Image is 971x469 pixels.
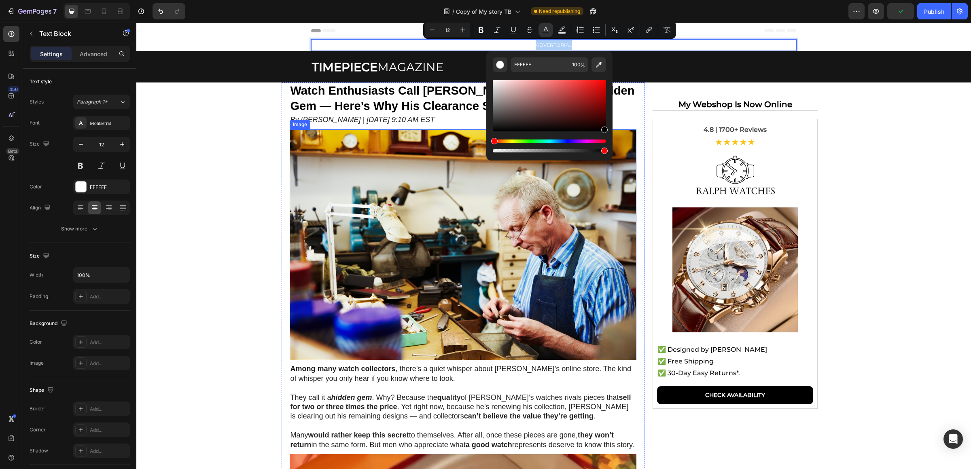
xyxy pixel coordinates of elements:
input: E.g FFFFFF [511,57,569,72]
strong: would rather keep this secret [172,408,273,416]
p: Settings [40,50,63,58]
div: Align [30,203,52,213]
div: 450 [8,86,19,93]
div: Open Intercom Messenger [943,429,963,449]
span: % [580,61,585,70]
button: Show more [30,222,130,236]
div: Shadow [30,447,48,454]
img: gempages_584231198612521844-14647ae8-7299-48f8-b8be-0180f4d91e3b.png [558,131,639,173]
strong: TIMEPIECE [176,37,241,51]
p: ✅ Free Shipping [522,333,661,344]
strong: watch collectors [202,342,259,350]
img: gempages_584231198612521844-a6ba9879-a1b8-42b2-b1d1-74b4e7c0024a.png [536,185,661,310]
button: Paragraph 1* [73,95,130,109]
span: Need republishing [539,8,580,15]
div: Corner [30,426,46,433]
div: Hue [493,139,606,143]
strong: CHECK AVAILABILITY [569,369,629,376]
div: Color [30,183,42,190]
div: Publish [924,7,944,16]
strong: a good watch [329,418,376,426]
p: Text Block [39,29,108,38]
div: Undo/Redo [153,3,185,19]
strong: Watch Enthusiasts Call [PERSON_NAME]’s Watches a Hidden Gem — Here’s Why His Clearance Sale Is Tu... [154,61,498,90]
strong: they won’t return [154,408,477,426]
strong: My Webshop Is Now Online [542,77,656,87]
strong: Among many [154,342,200,350]
div: Image [155,98,172,106]
div: FFFFFF [90,184,128,191]
p: , there’s a quiet whisper about [PERSON_NAME]’s online store. The kind of whisper you only hear i... [154,342,499,361]
p: Advanced [80,50,107,58]
a: CHECK AVAILABILITY [521,363,677,382]
div: Add... [90,448,128,455]
div: Color [30,338,42,346]
div: Size [30,251,51,262]
p: They call it a . Why? Because the of [PERSON_NAME]’s watches rivals pieces that . Yet right now, ... [154,370,499,399]
span: / [452,7,454,16]
div: Background [30,318,69,329]
div: Add... [90,339,128,346]
p: ★★★★★ [522,114,676,125]
span: Copy of My story TB [456,7,511,16]
div: Editor contextual toolbar [423,21,676,39]
strong: hidden gem [195,371,236,379]
p: ✅ Designed by [PERSON_NAME] [522,321,661,333]
div: Add... [90,427,128,434]
p: 7 [53,6,57,16]
div: Beta [6,148,19,154]
div: Image [30,359,44,367]
strong: sell for two or three times the price [154,371,495,388]
span: Paragraph 1* [77,98,108,106]
img: gempages_584231198612521844-ca5e21ad-877e-43b8-9b2c-72bc72e49583.jpg [153,107,500,338]
p: By [PERSON_NAME] | [DATE] 9:10 AM EST [154,93,499,102]
p: MAGAZINE [176,39,659,49]
div: Shape [30,385,55,396]
div: Add... [90,406,128,413]
strong: can’t believe the value they’re getting [328,389,457,397]
div: Add... [90,293,128,300]
p: 4.8 | 1700+ Reviews [522,101,676,113]
iframe: Design area [136,23,971,469]
button: Publish [917,3,951,19]
div: Montserrat [90,120,128,127]
div: Styles [30,98,44,106]
div: Size [30,139,51,150]
p: ✅ 30-Day Easy Returns*. [522,344,661,356]
input: Auto [74,268,129,282]
div: Add... [90,360,128,367]
div: Font [30,119,40,127]
p: Many to themselves. After all, once these pieces are gone, in the same form. But men who apprecia... [154,408,499,427]
button: 7 [3,3,60,19]
div: Text style [30,78,52,85]
div: Padding [30,293,48,300]
div: Width [30,271,43,279]
div: Border [30,405,45,412]
strong: quality [301,371,324,379]
div: Show more [61,225,99,233]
